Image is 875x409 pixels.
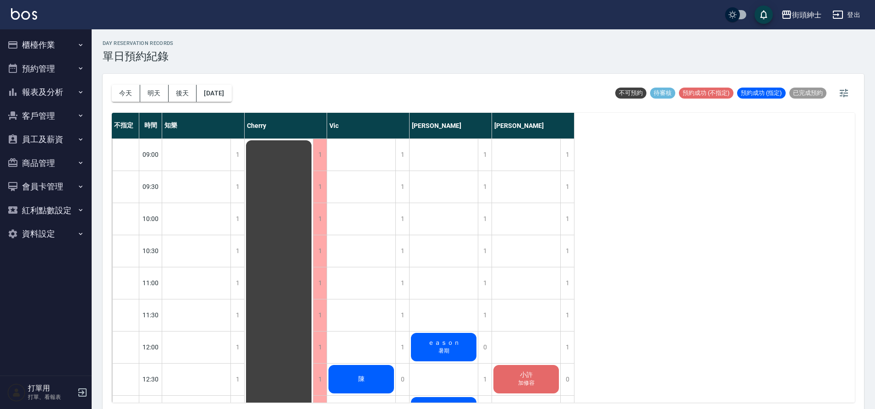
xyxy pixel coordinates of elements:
div: 1 [478,171,492,203]
button: 預約管理 [4,57,88,81]
span: 待審核 [650,89,675,97]
div: 09:00 [139,138,162,171]
div: 街頭紳士 [792,9,821,21]
div: 1 [230,139,244,171]
div: 1 [395,267,409,299]
div: 1 [560,203,574,235]
div: 1 [478,364,492,395]
div: 09:30 [139,171,162,203]
div: 1 [560,171,574,203]
div: 10:00 [139,203,162,235]
div: 1 [560,235,574,267]
div: 12:00 [139,331,162,363]
button: 資料設定 [4,222,88,246]
span: 暑期 [437,347,451,355]
div: 1 [560,267,574,299]
div: 1 [478,235,492,267]
div: 1 [395,171,409,203]
button: 商品管理 [4,151,88,175]
div: [PERSON_NAME] [492,113,574,138]
span: 已完成預約 [789,89,826,97]
span: 預約成功 (指定) [737,89,786,97]
div: 不指定 [112,113,139,138]
button: save [755,6,773,24]
button: 櫃檯作業 [4,33,88,57]
div: 11:30 [139,299,162,331]
div: 1 [395,235,409,267]
div: 1 [313,332,327,363]
div: Cherry [245,113,327,138]
div: 1 [395,139,409,171]
h2: day Reservation records [103,40,174,46]
button: 登出 [829,6,864,23]
div: 10:30 [139,235,162,267]
span: ｅａｓｏｎ [426,339,462,347]
div: 1 [560,139,574,171]
div: 1 [313,139,327,171]
div: 1 [560,332,574,363]
div: 1 [230,332,244,363]
div: 1 [313,235,327,267]
div: 1 [313,364,327,395]
div: 1 [313,299,327,331]
button: 今天 [112,85,140,102]
span: 預約成功 (不指定) [679,89,733,97]
img: Person [7,383,26,402]
p: 打單、看報表 [28,393,75,401]
h5: 打單用 [28,384,75,393]
button: 客戶管理 [4,104,88,128]
div: 1 [230,299,244,331]
span: 加修容 [516,379,536,387]
div: [PERSON_NAME] [410,113,492,138]
button: 會員卡管理 [4,175,88,199]
div: 0 [395,364,409,395]
div: 知樂 [162,113,245,138]
div: 1 [230,235,244,267]
div: 1 [313,171,327,203]
button: 街頭紳士 [777,6,825,24]
div: 0 [560,364,574,395]
div: 1 [478,139,492,171]
button: [DATE] [197,85,231,102]
div: 1 [560,299,574,331]
div: 1 [395,203,409,235]
div: 1 [478,267,492,299]
div: 1 [313,203,327,235]
div: 1 [395,299,409,331]
div: 12:30 [139,363,162,395]
span: 陳 [356,375,366,383]
img: Logo [11,8,37,20]
div: 1 [230,267,244,299]
h3: 單日預約紀錄 [103,50,174,63]
div: 時間 [139,113,162,138]
button: 報表及分析 [4,80,88,104]
div: 11:00 [139,267,162,299]
div: 1 [230,171,244,203]
div: 1 [395,332,409,363]
div: Vic [327,113,410,138]
span: 小許 [518,371,535,379]
div: 1 [478,299,492,331]
div: 1 [313,267,327,299]
div: 0 [478,332,492,363]
div: 1 [230,203,244,235]
span: 不可預約 [615,89,646,97]
div: 1 [230,364,244,395]
button: 紅利點數設定 [4,199,88,222]
button: 員工及薪資 [4,127,88,151]
div: 1 [478,203,492,235]
button: 後天 [169,85,197,102]
button: 明天 [140,85,169,102]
